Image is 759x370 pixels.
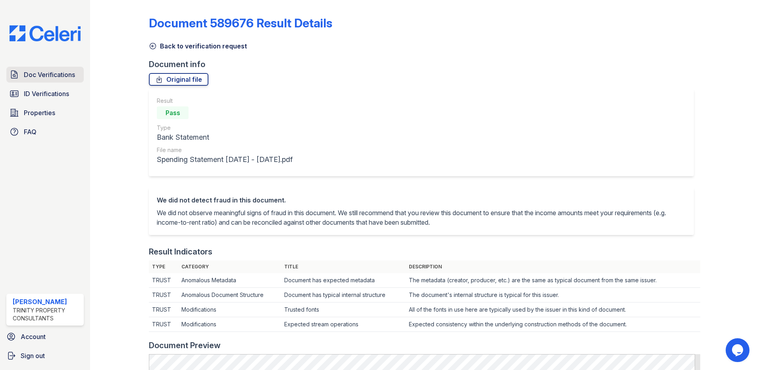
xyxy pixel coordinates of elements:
div: Pass [157,106,189,119]
div: We did not detect fraud in this document. [157,195,686,205]
td: Anomalous Document Structure [178,288,281,303]
td: The metadata (creator, producer, etc.) are the same as typical document from the same issuer. [406,273,700,288]
th: Title [281,260,406,273]
iframe: chat widget [726,338,751,362]
div: Result Indicators [149,246,212,257]
td: Modifications [178,303,281,317]
a: Properties [6,105,84,121]
div: File name [157,146,293,154]
img: CE_Logo_Blue-a8612792a0a2168367f1c8372b55b34899dd931a85d93a1a3d3e32e68fde9ad4.png [3,25,87,41]
a: Doc Verifications [6,67,84,83]
td: Trusted fonts [281,303,406,317]
td: TRUST [149,317,178,332]
p: We did not observe meaningful signs of fraud in this document. We still recommend that you review... [157,208,686,227]
span: Properties [24,108,55,118]
span: Account [21,332,46,341]
td: Document has expected metadata [281,273,406,288]
a: Back to verification request [149,41,247,51]
div: Document info [149,59,700,70]
td: TRUST [149,303,178,317]
td: Document has typical internal structure [281,288,406,303]
div: Result [157,97,293,105]
td: TRUST [149,288,178,303]
div: Type [157,124,293,132]
th: Description [406,260,700,273]
span: Sign out [21,351,45,360]
td: Expected consistency within the underlying construction methods of the document. [406,317,700,332]
div: Spending Statement [DATE] - [DATE].pdf [157,154,293,165]
div: Trinity Property Consultants [13,306,81,322]
td: TRUST [149,273,178,288]
span: FAQ [24,127,37,137]
a: Original file [149,73,208,86]
a: Document 589676 Result Details [149,16,332,30]
div: Document Preview [149,340,221,351]
a: FAQ [6,124,84,140]
td: Anomalous Metadata [178,273,281,288]
td: Expected stream operations [281,317,406,332]
td: All of the fonts in use here are typically used by the issuer in this kind of document. [406,303,700,317]
a: ID Verifications [6,86,84,102]
a: Sign out [3,348,87,364]
th: Category [178,260,281,273]
td: The document's internal structure is typical for this issuer. [406,288,700,303]
th: Type [149,260,178,273]
a: Account [3,329,87,345]
td: Modifications [178,317,281,332]
span: Doc Verifications [24,70,75,79]
span: ID Verifications [24,89,69,98]
div: [PERSON_NAME] [13,297,81,306]
div: Bank Statement [157,132,293,143]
